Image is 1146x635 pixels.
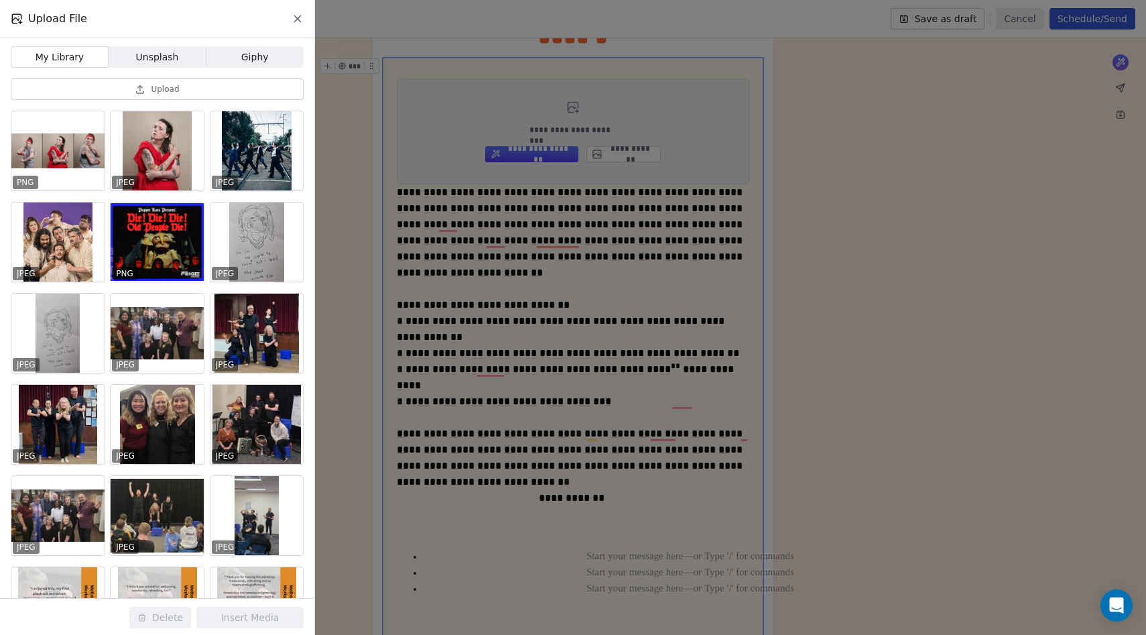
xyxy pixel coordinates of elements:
[17,359,36,370] p: JPEG
[216,359,235,370] p: JPEG
[17,268,36,279] p: JPEG
[17,177,34,188] p: PNG
[28,11,87,27] span: Upload File
[1100,589,1133,622] div: Open Intercom Messenger
[17,451,36,461] p: JPEG
[129,607,191,628] button: Delete
[216,177,235,188] p: JPEG
[116,268,133,279] p: PNG
[241,50,269,64] span: Giphy
[116,177,135,188] p: JPEG
[216,542,235,553] p: JPEG
[196,607,304,628] button: Insert Media
[136,50,179,64] span: Unsplash
[216,268,235,279] p: JPEG
[116,542,135,553] p: JPEG
[151,84,179,95] span: Upload
[216,451,235,461] p: JPEG
[17,542,36,553] p: JPEG
[11,78,304,100] button: Upload
[116,359,135,370] p: JPEG
[116,451,135,461] p: JPEG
